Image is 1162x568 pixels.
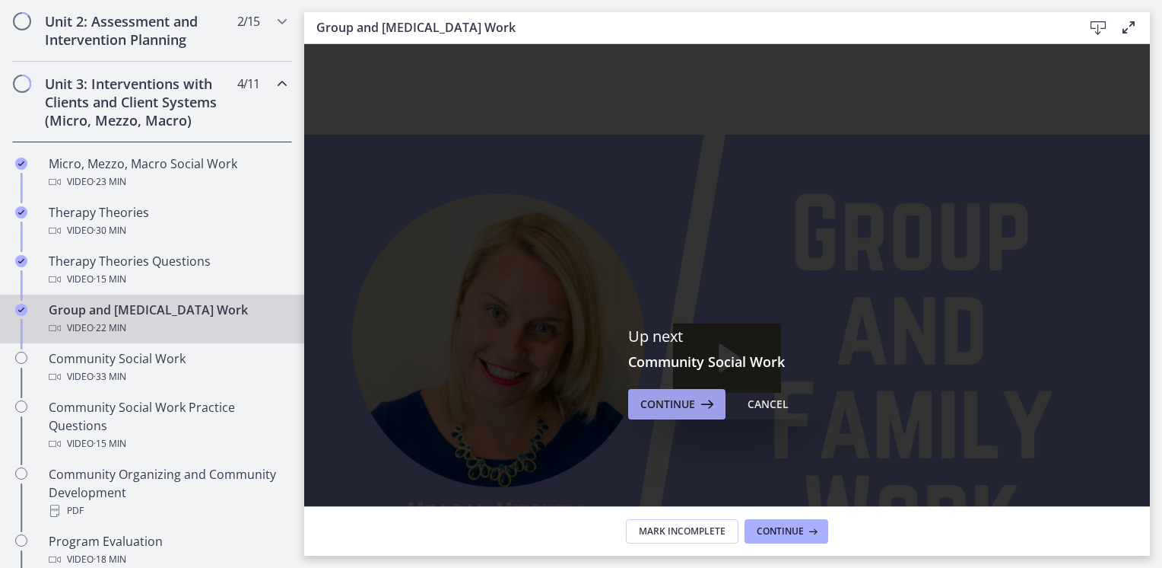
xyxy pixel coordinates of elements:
[49,435,286,453] div: Video
[49,155,286,191] div: Micro, Mezzo, Macro Social Work
[626,519,738,544] button: Mark Incomplete
[49,398,286,453] div: Community Social Work Practice Questions
[45,75,230,129] h2: Unit 3: Interventions with Clients and Client Systems (Micro, Mezzo, Macro)
[237,75,259,93] span: 4 / 11
[745,519,828,544] button: Continue
[49,173,286,191] div: Video
[49,502,286,520] div: PDF
[640,395,695,413] span: Continue
[94,222,126,240] span: · 30 min
[628,327,826,346] p: Up next
[237,12,259,30] span: 2 / 15
[49,349,286,386] div: Community Social Work
[49,203,286,240] div: Therapy Theories
[316,18,1059,37] h3: Group and [MEDICAL_DATA] Work
[49,465,286,520] div: Community Organizing and Community Development
[49,222,286,240] div: Video
[628,353,826,371] h3: Community Social Work
[49,301,286,337] div: Group and [MEDICAL_DATA] Work
[15,255,27,267] i: Completed
[94,319,126,337] span: · 22 min
[94,173,126,191] span: · 23 min
[49,270,286,289] div: Video
[369,279,478,349] button: Play Video: cls57b8rkbac72sj77c0.mp4
[45,12,230,49] h2: Unit 2: Assessment and Intervention Planning
[94,270,126,289] span: · 15 min
[15,304,27,316] i: Completed
[15,158,27,170] i: Completed
[639,525,725,538] span: Mark Incomplete
[94,435,126,453] span: · 15 min
[735,389,801,420] button: Cancel
[49,319,286,337] div: Video
[15,206,27,219] i: Completed
[94,368,126,386] span: · 33 min
[757,525,804,538] span: Continue
[628,389,725,420] button: Continue
[49,368,286,386] div: Video
[748,395,789,413] div: Cancel
[49,252,286,289] div: Therapy Theories Questions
